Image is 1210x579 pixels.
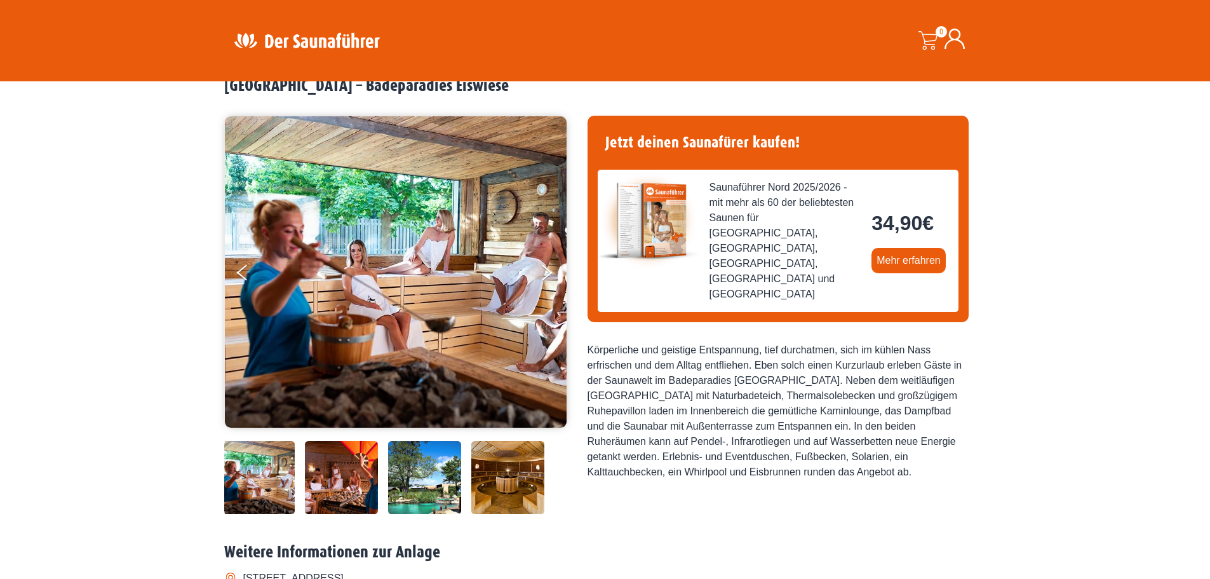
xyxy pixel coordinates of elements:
[598,126,958,160] h4: Jetzt deinen Saunafürer kaufen!
[871,248,946,273] a: Mehr erfahren
[588,343,969,480] div: Körperliche und geistige Entspannung, tief durchatmen, sich im kühlen Nass erfrischen und dem All...
[237,259,269,291] button: Previous
[922,212,934,235] span: €
[871,212,934,235] bdi: 34,90
[709,180,862,302] span: Saunaführer Nord 2025/2026 - mit mehr als 60 der beliebtesten Saunen für [GEOGRAPHIC_DATA], [GEOG...
[936,26,947,37] span: 0
[598,170,699,271] img: der-saunafuehrer-2025-nord.jpg
[224,543,986,562] h2: Weitere Informationen zur Anlage
[224,76,986,96] h2: [GEOGRAPHIC_DATA] – Badeparadies Eiswiese
[539,259,571,291] button: Next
